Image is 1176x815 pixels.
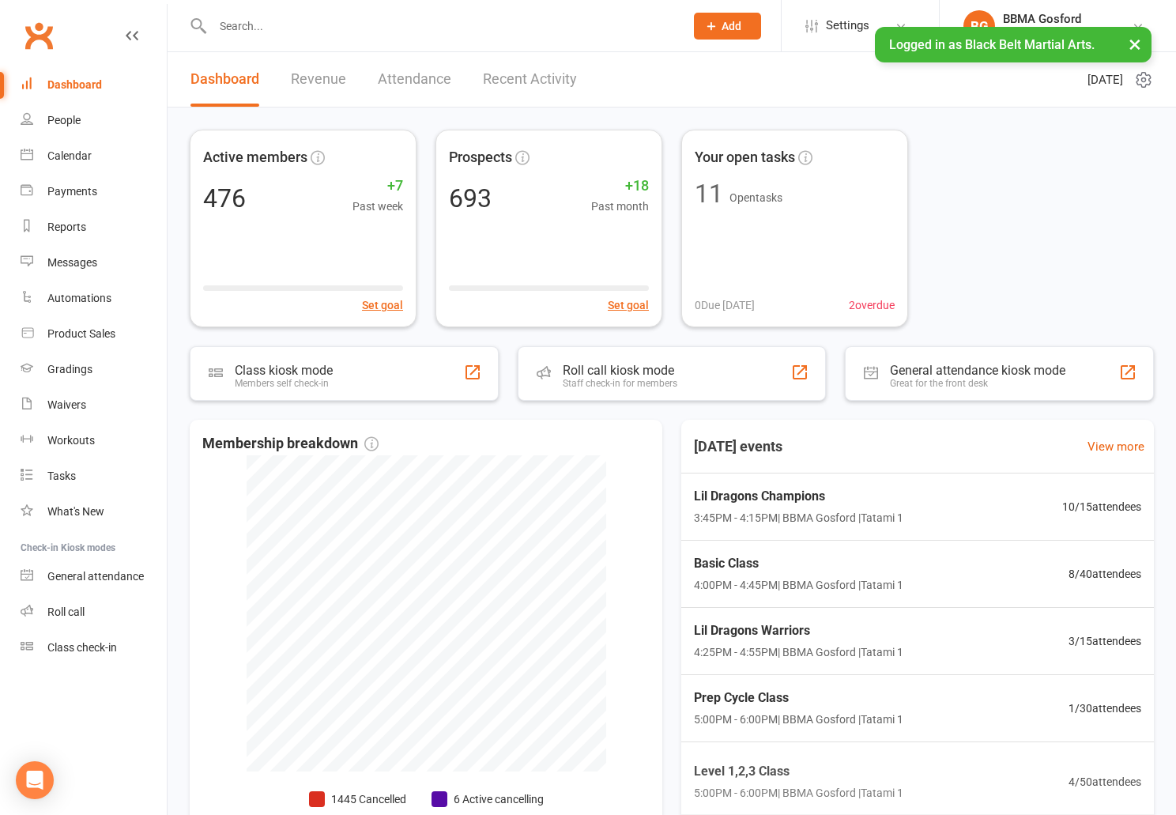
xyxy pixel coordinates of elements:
span: Active members [203,146,307,169]
input: Search... [208,15,673,37]
a: Payments [21,174,167,209]
span: Prep Cycle Class [694,688,903,708]
span: Lil Dragons Warriors [694,621,903,641]
span: 5:00PM - 6:00PM | BBMA Gosford | Tatami 1 [694,711,903,728]
span: 1 / 30 attendees [1069,700,1141,717]
a: Clubworx [19,16,58,55]
div: Class check-in [47,641,117,654]
div: 476 [203,186,246,211]
a: Dashboard [190,52,259,107]
span: Settings [826,8,869,43]
div: Members self check-in [235,378,333,389]
span: Your open tasks [695,146,795,169]
a: Waivers [21,387,167,423]
div: Dashboard [47,78,102,91]
div: What's New [47,505,104,518]
a: Product Sales [21,316,167,352]
a: Tasks [21,458,167,494]
a: Dashboard [21,67,167,103]
div: Black Belt Martial Arts [1003,26,1111,40]
div: Great for the front desk [890,378,1065,389]
button: Set goal [362,296,403,314]
span: Prospects [449,146,512,169]
a: What's New [21,494,167,530]
div: Messages [47,256,97,269]
div: BG [963,10,995,42]
a: Roll call [21,594,167,630]
a: View more [1087,437,1144,456]
div: BBMA Gosford [1003,12,1111,26]
div: Roll call kiosk mode [563,363,677,378]
a: Reports [21,209,167,245]
a: Attendance [378,52,451,107]
div: Roll call [47,606,85,618]
div: 693 [449,186,492,211]
button: × [1121,27,1149,61]
span: 3:45PM - 4:15PM | BBMA Gosford | Tatami 1 [694,509,903,526]
span: 0 Due [DATE] [695,296,755,314]
a: Revenue [291,52,346,107]
span: 5:00PM - 6:00PM | BBMA Gosford | Tatami 1 [694,784,903,802]
div: General attendance [47,570,144,583]
span: 10 / 15 attendees [1062,498,1141,515]
span: 3 / 15 attendees [1069,632,1141,650]
div: Calendar [47,149,92,162]
span: 2 overdue [849,296,895,314]
span: Open tasks [729,191,782,204]
span: Logged in as Black Belt Martial Arts. [889,37,1095,52]
span: 4:25PM - 4:55PM | BBMA Gosford | Tatami 1 [694,643,903,661]
span: 4:00PM - 4:45PM | BBMA Gosford | Tatami 1 [694,576,903,594]
div: Waivers [47,398,86,411]
div: General attendance kiosk mode [890,363,1065,378]
div: 11 [695,181,723,206]
li: 6 Active cancelling [432,790,544,808]
a: Gradings [21,352,167,387]
div: Tasks [47,470,76,482]
span: Membership breakdown [202,432,379,455]
span: Past week [352,198,403,215]
span: Lil Dragons Champions [694,486,903,507]
span: [DATE] [1087,70,1123,89]
span: 4 / 50 attendees [1069,772,1141,790]
a: Class kiosk mode [21,630,167,666]
button: Set goal [608,296,649,314]
a: Automations [21,281,167,316]
div: Gradings [47,363,92,375]
div: Automations [47,292,111,304]
div: Workouts [47,434,95,447]
a: General attendance kiosk mode [21,559,167,594]
div: People [47,114,81,126]
span: +18 [591,175,649,198]
div: Payments [47,185,97,198]
span: +7 [352,175,403,198]
li: 1445 Cancelled [309,790,406,808]
span: Level 1,2,3 Class [694,760,903,781]
h3: [DATE] events [681,432,795,461]
span: Add [722,20,741,32]
span: Past month [591,198,649,215]
span: 8 / 40 attendees [1069,565,1141,583]
button: Add [694,13,761,40]
div: Open Intercom Messenger [16,761,54,799]
div: Reports [47,221,86,233]
div: Class kiosk mode [235,363,333,378]
a: Recent Activity [483,52,577,107]
a: People [21,103,167,138]
span: Basic Class [694,553,903,574]
a: Workouts [21,423,167,458]
a: Messages [21,245,167,281]
div: Staff check-in for members [563,378,677,389]
div: Product Sales [47,327,115,340]
a: Calendar [21,138,167,174]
